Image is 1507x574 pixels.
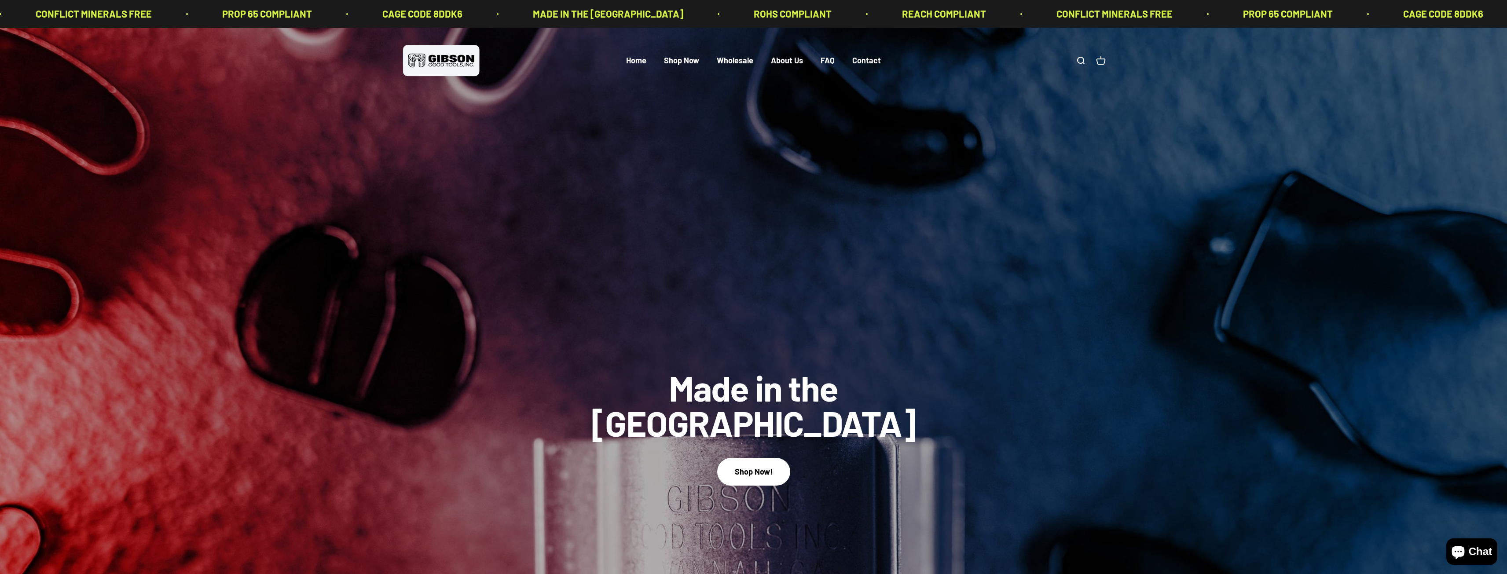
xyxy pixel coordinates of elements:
[1047,6,1163,22] p: CONFLICT MINERALS FREE
[821,56,835,66] a: FAQ
[744,6,822,22] p: ROHS COMPLIANT
[717,56,753,66] a: Wholesale
[1393,6,1474,22] p: CAGE CODE 8DDK6
[26,6,142,22] p: CONFLICT MINERALS FREE
[1444,538,1500,567] inbox-online-store-chat: Shopify online store chat
[523,6,674,22] p: MADE IN THE [GEOGRAPHIC_DATA]
[373,6,453,22] p: CAGE CODE 8DDK6
[213,6,302,22] p: PROP 65 COMPLIANT
[1233,6,1323,22] p: PROP 65 COMPLIANT
[664,56,699,66] a: Shop Now
[852,56,881,66] a: Contact
[626,56,646,66] a: Home
[771,56,803,66] a: About Us
[892,6,976,22] p: REACH COMPLIANT
[717,458,790,486] button: Shop Now!
[735,465,773,478] div: Shop Now!
[582,402,925,444] split-lines: Made in the [GEOGRAPHIC_DATA]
